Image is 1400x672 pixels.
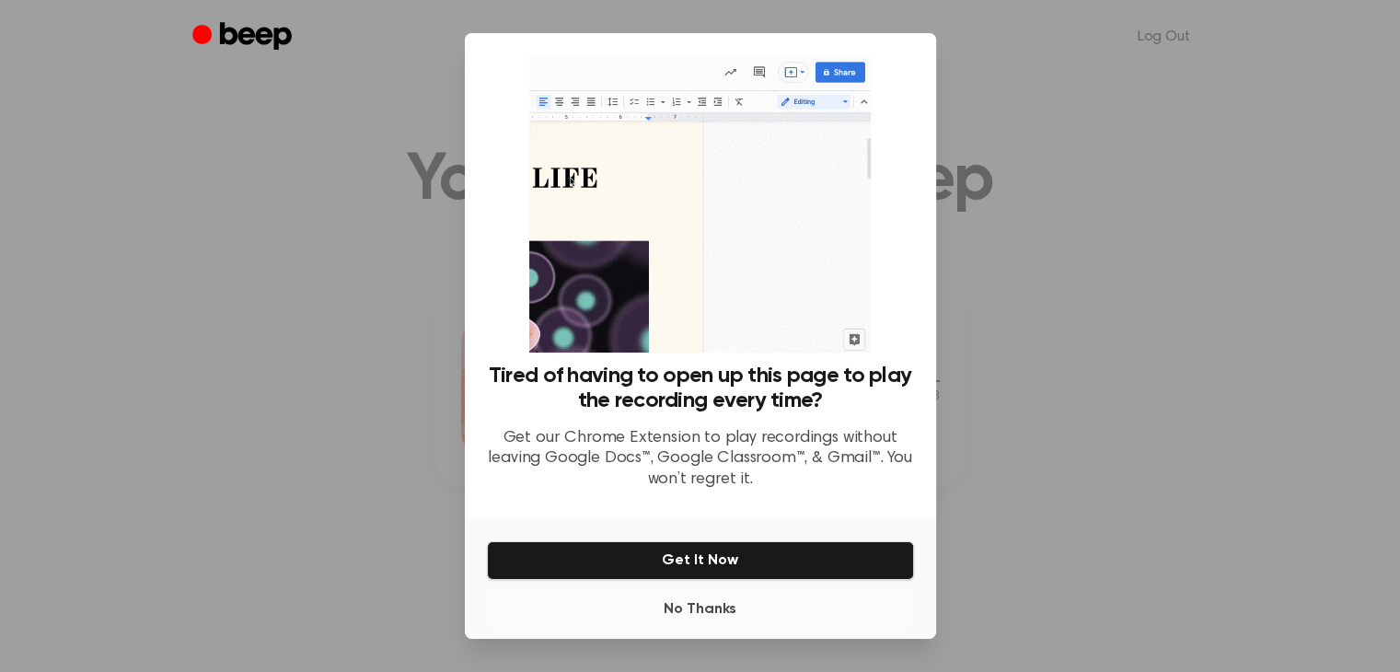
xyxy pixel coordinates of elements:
img: Beep extension in action [529,55,871,353]
h3: Tired of having to open up this page to play the recording every time? [487,364,914,413]
button: Get It Now [487,541,914,580]
p: Get our Chrome Extension to play recordings without leaving Google Docs™, Google Classroom™, & Gm... [487,428,914,491]
a: Log Out [1119,15,1209,59]
button: No Thanks [487,591,914,628]
a: Beep [192,19,296,55]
